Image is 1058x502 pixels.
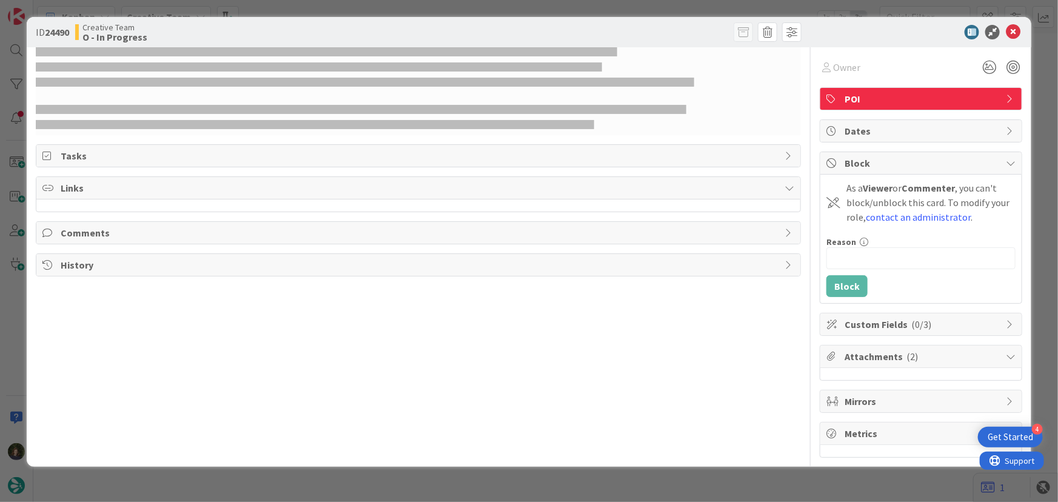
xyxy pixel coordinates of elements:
b: Commenter [902,182,955,194]
span: ( 2 ) [906,350,918,363]
button: Block [826,275,868,297]
span: ( 0/3 ) [911,318,931,330]
span: POI [845,92,1000,106]
label: Reason [826,236,856,247]
div: As a or , you can't block/unblock this card. To modify your role, . [846,181,1016,224]
span: Support [25,2,55,16]
span: ID [36,25,69,39]
b: 24490 [45,26,69,38]
b: Viewer [863,182,892,194]
div: Get Started [988,431,1033,443]
span: Creative Team [82,22,147,32]
span: Tasks [61,149,779,163]
span: Metrics [845,426,1000,441]
span: Block [845,156,1000,170]
span: Mirrors [845,394,1000,409]
span: Custom Fields [845,317,1000,332]
span: Links [61,181,779,195]
span: History [61,258,779,272]
div: 4 [1032,424,1043,435]
b: O - In Progress [82,32,147,42]
a: contact an administrator [866,211,971,223]
span: Attachments [845,349,1000,364]
span: Owner [833,60,860,75]
span: Dates [845,124,1000,138]
span: Comments [61,226,779,240]
div: Open Get Started checklist, remaining modules: 4 [978,427,1043,447]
